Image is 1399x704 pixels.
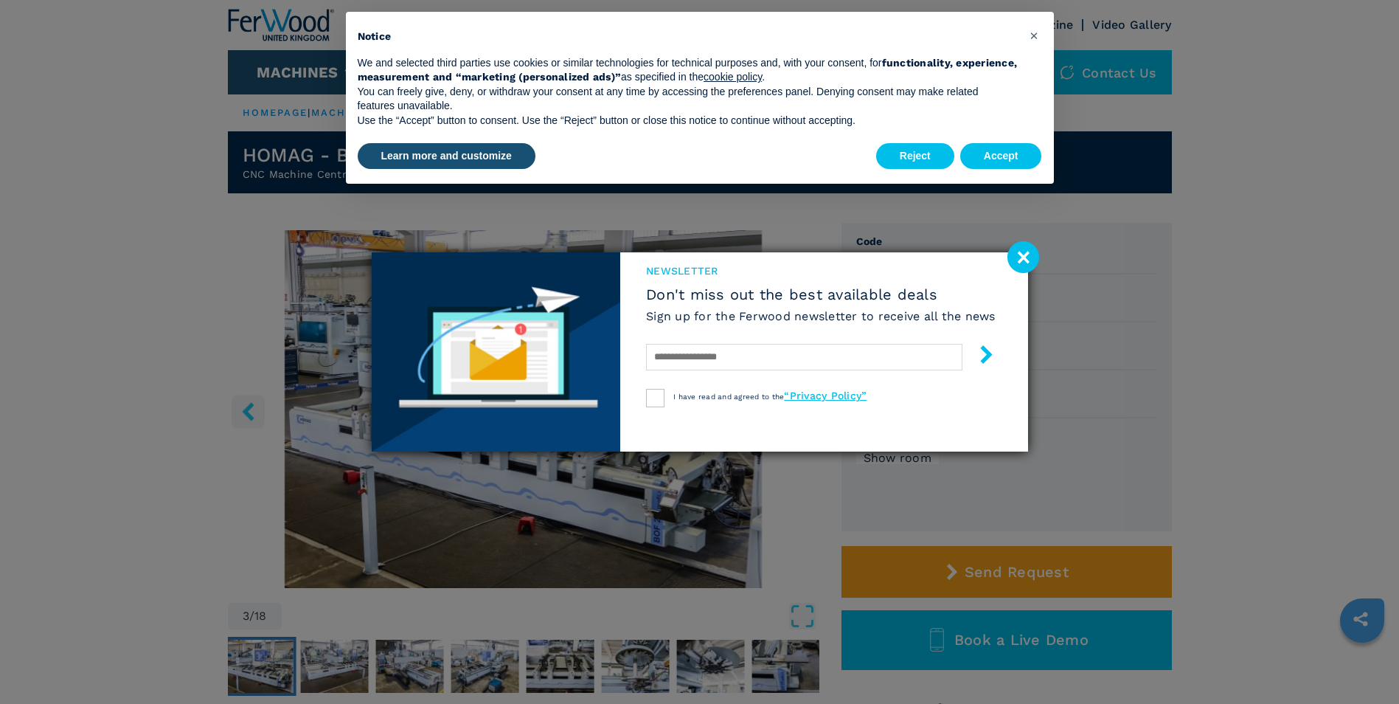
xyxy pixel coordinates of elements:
[372,252,621,452] img: Newsletter image
[876,143,954,170] button: Reject
[962,339,996,374] button: submit-button
[646,308,996,325] h6: Sign up for the Ferwood newsletter to receive all the news
[1023,24,1046,47] button: Close this notice
[358,57,1018,83] strong: functionality, experience, measurement and “marketing (personalized ads)”
[358,143,535,170] button: Learn more and customize
[358,30,1018,44] h2: Notice
[646,263,996,278] span: newsletter
[960,143,1042,170] button: Accept
[673,393,867,401] span: I have read and agreed to the
[358,56,1018,85] p: We and selected third parties use cookies or similar technologies for technical purposes and, wit...
[1030,27,1038,44] span: ×
[784,390,867,401] a: “Privacy Policy”
[646,286,996,303] span: Don't miss out the best available deals
[358,85,1018,114] p: You can freely give, deny, or withdraw your consent at any time by accessing the preferences pane...
[358,114,1018,128] p: Use the “Accept” button to consent. Use the “Reject” button or close this notice to continue with...
[704,71,762,83] a: cookie policy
